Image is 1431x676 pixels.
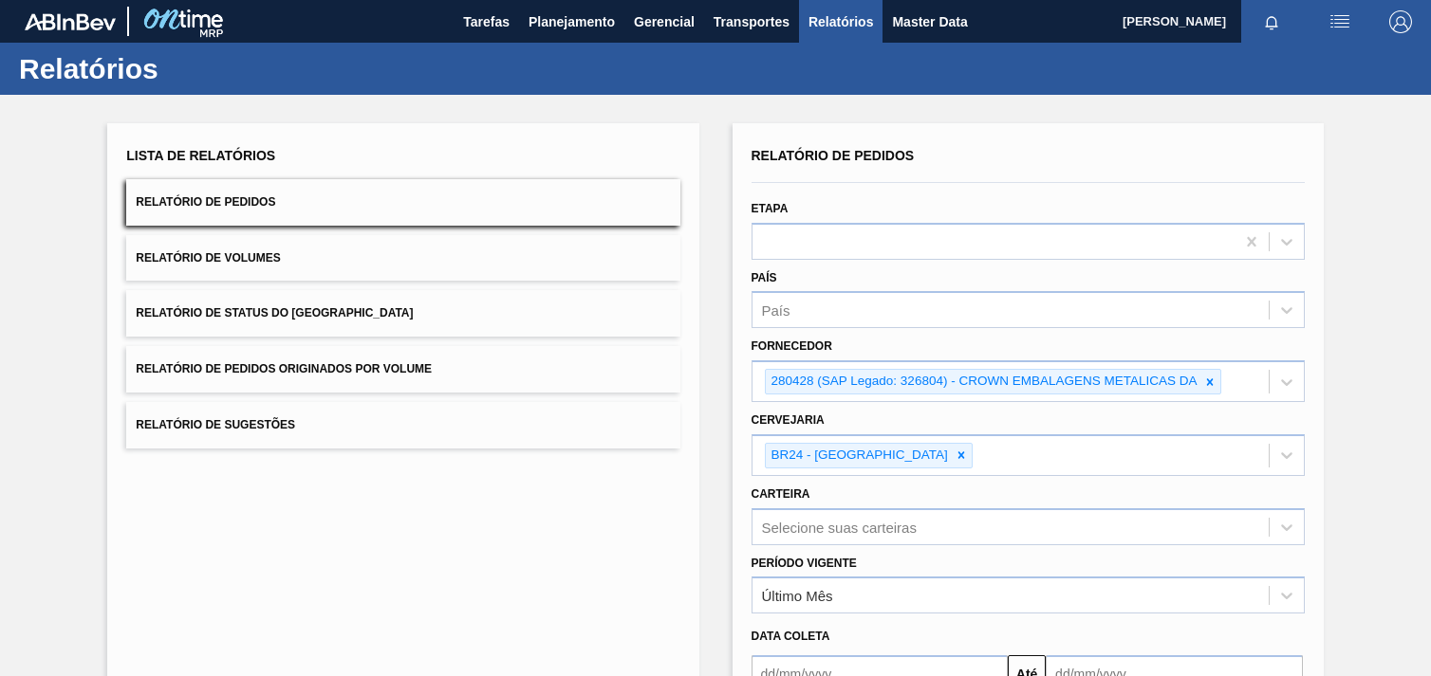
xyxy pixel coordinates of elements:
[892,10,967,33] span: Master Data
[136,306,413,320] span: Relatório de Status do [GEOGRAPHIC_DATA]
[136,251,280,265] span: Relatório de Volumes
[1389,10,1412,33] img: Logout
[766,444,951,467] div: BR24 - [GEOGRAPHIC_DATA]
[752,557,857,570] label: Período Vigente
[752,413,825,427] label: Cervejaria
[126,179,679,226] button: Relatório de Pedidos
[126,346,679,393] button: Relatório de Pedidos Originados por Volume
[529,10,615,33] span: Planejamento
[808,10,873,33] span: Relatórios
[136,362,432,375] span: Relatório de Pedidos Originados por Volume
[463,10,510,33] span: Tarefas
[752,339,832,353] label: Fornecedor
[1241,9,1302,35] button: Notificações
[126,235,679,282] button: Relatório de Volumes
[752,487,810,501] label: Carteira
[752,271,777,284] label: País
[136,195,275,209] span: Relatório de Pedidos
[714,10,790,33] span: Transportes
[136,418,295,431] span: Relatório de Sugestões
[126,290,679,337] button: Relatório de Status do [GEOGRAPHIC_DATA]
[766,370,1200,393] div: 280428 (SAP Legado: 326804) - CROWN EMBALAGENS METALICAS DA
[634,10,695,33] span: Gerencial
[762,519,917,535] div: Selecione suas carteiras
[762,588,833,604] div: Último Mês
[762,302,790,319] div: País
[126,148,275,163] span: Lista de Relatórios
[752,148,915,163] span: Relatório de Pedidos
[752,202,789,215] label: Etapa
[752,630,830,643] span: Data coleta
[19,58,356,80] h1: Relatórios
[25,13,116,30] img: TNhmsLtSVTkK8tSr43FrP2fwEKptu5GPRR3wAAAABJRU5ErkJggg==
[126,402,679,448] button: Relatório de Sugestões
[1329,10,1351,33] img: userActions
